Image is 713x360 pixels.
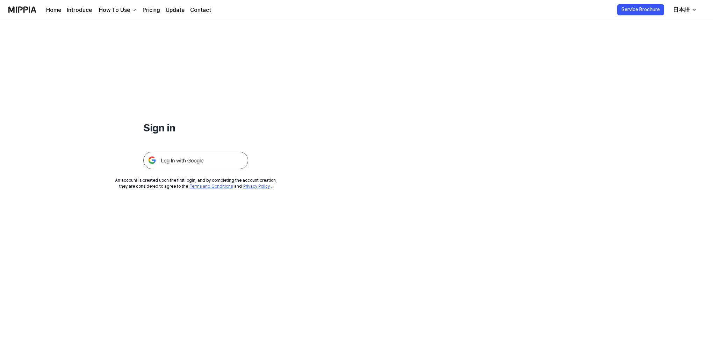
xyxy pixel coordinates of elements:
a: Update [166,6,185,14]
a: Home [46,6,61,14]
div: 日本語 [672,6,691,14]
img: 구글 로그인 버튼 [143,152,248,169]
a: Contact [190,6,211,14]
button: 日本語 [668,3,701,17]
div: How To Use [98,6,131,14]
a: Introduce [67,6,92,14]
div: An account is created upon the first login, and by completing the account creation, they are cons... [115,178,277,189]
a: Terms and Conditions [189,184,233,189]
a: Privacy Policy [243,184,270,189]
a: Pricing [143,6,160,14]
button: Service Brochure [617,4,664,15]
button: How To Use [98,6,137,14]
h1: Sign in [143,120,248,135]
